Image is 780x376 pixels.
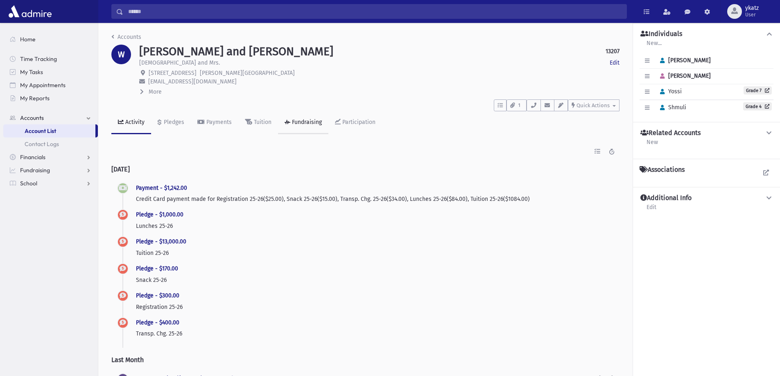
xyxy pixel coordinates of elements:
[139,88,163,96] button: More
[640,30,682,38] h4: Individuals
[516,102,523,109] span: 1
[640,30,773,38] button: Individuals
[506,99,527,111] button: 1
[136,303,613,311] p: Registration 25-26
[200,70,295,77] span: [PERSON_NAME][GEOGRAPHIC_DATA]
[136,319,179,326] a: Pledge - $400.00
[139,45,333,59] h1: [PERSON_NAME] and [PERSON_NAME]
[111,111,151,134] a: Activity
[111,45,131,64] div: W
[646,203,657,217] a: Edit
[744,86,772,95] a: Grade 7
[3,137,98,151] a: Contact Logs
[205,119,232,126] div: Payments
[136,238,186,245] a: Pledge - $13,000.00
[20,36,36,43] span: Home
[111,349,619,370] h2: Last Month
[191,111,238,134] a: Payments
[149,70,197,77] span: [STREET_ADDRESS]
[3,33,98,46] a: Home
[3,111,98,124] a: Accounts
[20,153,45,161] span: Financials
[20,81,66,89] span: My Appointments
[111,34,141,41] a: Accounts
[136,329,613,338] p: Transp. Chg. 25-26
[328,111,382,134] a: Participation
[3,124,95,137] a: Account List
[238,111,278,134] a: Tuition
[640,194,773,203] button: Additional Info
[111,159,619,180] h2: [DATE]
[136,292,179,299] a: Pledge - $300.00
[136,249,613,257] p: Tuition 25-26
[25,127,56,135] span: Account List
[656,72,711,79] span: [PERSON_NAME]
[136,185,187,191] a: Payment - $1,242.00
[111,33,141,45] nav: breadcrumb
[20,68,43,76] span: My Tasks
[7,3,54,20] img: AdmirePro
[136,265,178,272] a: Pledge - $170.00
[3,65,98,79] a: My Tasks
[139,59,220,67] p: [DEMOGRAPHIC_DATA] and Mrs.
[640,166,685,174] h4: Associations
[123,4,626,19] input: Search
[640,129,701,137] h4: Related Accounts
[656,57,711,64] span: [PERSON_NAME]
[25,140,59,148] span: Contact Logs
[20,55,57,63] span: Time Tracking
[20,180,37,187] span: School
[20,167,50,174] span: Fundraising
[656,88,682,95] span: Yossi
[3,164,98,177] a: Fundraising
[745,5,759,11] span: ykatz
[290,119,322,126] div: Fundraising
[149,88,162,95] span: More
[20,114,44,122] span: Accounts
[610,59,619,67] a: Edit
[252,119,271,126] div: Tuition
[646,137,658,152] a: New
[136,276,613,284] p: Snack 25-26
[278,111,328,134] a: Fundraising
[3,92,98,105] a: My Reports
[3,151,98,164] a: Financials
[341,119,375,126] div: Participation
[136,195,613,203] p: Credit Card payment made for Registration 25-26($25.00), Snack 25-26($15.00), Transp. Chg. 25-26(...
[656,104,686,111] span: Shmuli
[640,129,773,137] button: Related Accounts
[577,102,610,108] span: Quick Actions
[136,222,613,230] p: Lunches 25-26
[640,194,692,203] h4: Additional Info
[3,79,98,92] a: My Appointments
[568,99,619,111] button: Quick Actions
[745,11,759,18] span: User
[606,47,619,56] strong: 13207
[743,102,772,110] a: Grade 4
[646,38,662,53] a: New...
[136,211,183,218] a: Pledge - $1,000.00
[20,95,50,102] span: My Reports
[3,52,98,65] a: Time Tracking
[148,78,237,85] span: [EMAIL_ADDRESS][DOMAIN_NAME]
[151,111,191,134] a: Pledges
[162,119,184,126] div: Pledges
[124,119,145,126] div: Activity
[3,177,98,190] a: School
